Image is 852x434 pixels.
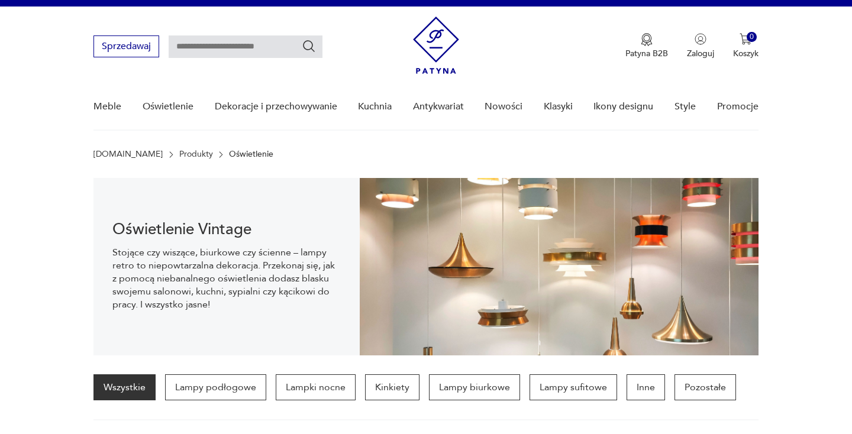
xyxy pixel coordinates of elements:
a: Lampy biurkowe [429,374,520,400]
p: Zaloguj [687,48,714,59]
div: 0 [747,32,757,42]
p: Koszyk [733,48,759,59]
button: 0Koszyk [733,33,759,59]
a: Nowości [485,84,522,129]
a: Dekoracje i przechowywanie [215,84,337,129]
button: Patyna B2B [625,33,668,59]
a: Produkty [179,150,213,159]
button: Sprzedawaj [93,35,159,57]
a: Lampy sufitowe [530,374,617,400]
p: Patyna B2B [625,48,668,59]
a: Sprzedawaj [93,43,159,51]
img: Ikona medalu [641,33,653,46]
a: Kinkiety [365,374,419,400]
a: Style [674,84,696,129]
a: Antykwariat [413,84,464,129]
a: Lampy podłogowe [165,374,266,400]
a: [DOMAIN_NAME] [93,150,163,159]
a: Kuchnia [358,84,392,129]
h1: Oświetlenie Vintage [112,222,340,237]
img: Ikonka użytkownika [695,33,706,45]
a: Meble [93,84,121,129]
a: Klasyki [544,84,573,129]
a: Wszystkie [93,374,156,400]
a: Ikona medaluPatyna B2B [625,33,668,59]
p: Stojące czy wiszące, biurkowe czy ścienne – lampy retro to niepowtarzalna dekoracja. Przekonaj si... [112,246,340,311]
img: Ikona koszyka [740,33,751,45]
button: Zaloguj [687,33,714,59]
p: Oświetlenie [229,150,273,159]
a: Inne [627,374,665,400]
a: Lampki nocne [276,374,356,400]
a: Promocje [717,84,759,129]
button: Szukaj [302,39,316,53]
a: Ikony designu [593,84,653,129]
a: Oświetlenie [143,84,193,129]
img: Oświetlenie [360,178,759,355]
a: Pozostałe [674,374,736,400]
img: Patyna - sklep z meblami i dekoracjami vintage [413,17,459,74]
